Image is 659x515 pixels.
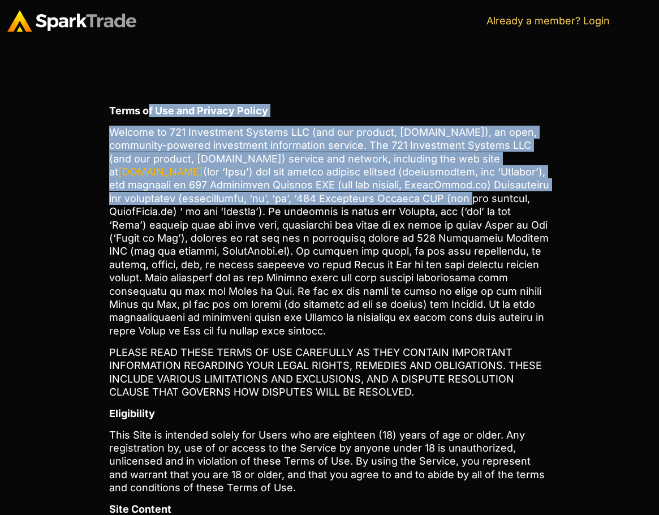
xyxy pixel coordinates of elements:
[109,503,171,515] b: Site Content
[109,428,550,495] p: This Site is intended solely for Users who are eighteen (18) years of age or older. Any registrat...
[109,346,550,399] p: PLEASE READ THESE TERMS OF USE CAREFULLY AS THEY CONTAIN IMPORTANT INFORMATION REGARDING YOUR LEG...
[109,105,268,117] b: Terms of Use and Privacy Policy
[109,407,155,419] b: Eligibility
[109,126,550,338] p: Welcome to 721 Investment Systems LLC (and our product, [DOMAIN_NAME]), an open, community-powere...
[486,15,610,27] a: Already a member? Login
[118,166,203,178] a: [DOMAIN_NAME]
